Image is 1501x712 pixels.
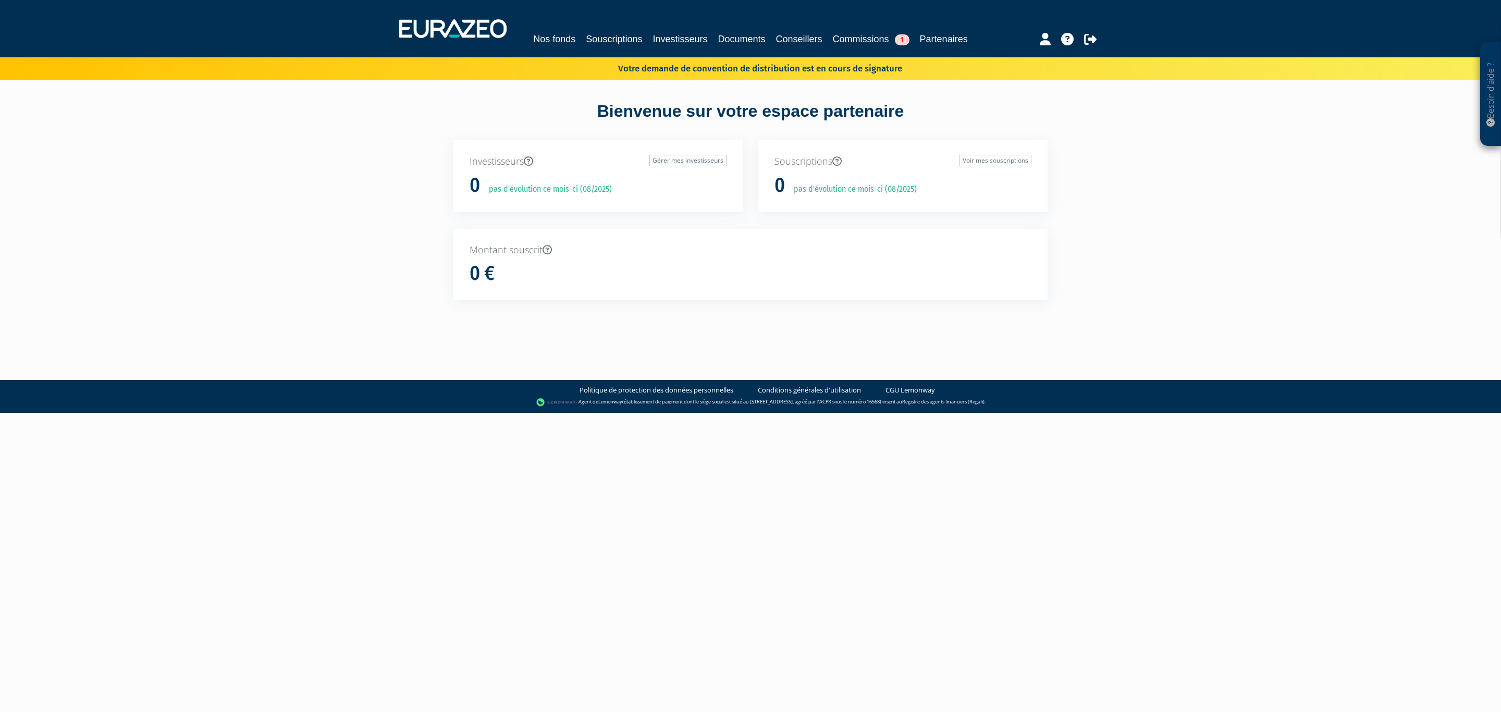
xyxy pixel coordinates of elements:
p: Montant souscrit [470,243,1031,257]
span: 1 [895,34,909,45]
a: Commissions1 [833,32,909,46]
a: Documents [718,32,765,46]
a: Partenaires [920,32,968,46]
p: Souscriptions [774,155,1031,168]
a: Conditions générales d'utilisation [758,385,861,395]
a: Conseillers [776,32,822,46]
p: pas d'évolution ce mois-ci (08/2025) [786,183,917,195]
a: Registre des agents financiers (Regafi) [902,399,985,406]
a: CGU Lemonway [885,385,935,395]
a: Souscriptions [586,32,642,46]
a: Investisseurs [653,32,707,46]
p: Besoin d'aide ? [1485,47,1497,141]
h1: 0 [774,175,785,197]
img: logo-lemonway.png [536,397,576,408]
div: - Agent de (établissement de paiement dont le siège social est situé au [STREET_ADDRESS], agréé p... [10,397,1491,408]
p: pas d'évolution ce mois-ci (08/2025) [482,183,612,195]
a: Gérer mes investisseurs [649,155,727,166]
div: Bienvenue sur votre espace partenaire [446,100,1055,140]
h1: 0 € [470,263,495,285]
h1: 0 [470,175,480,197]
a: Politique de protection des données personnelles [580,385,733,395]
a: Nos fonds [533,32,575,46]
p: Votre demande de convention de distribution est en cours de signature [588,60,902,75]
img: 1732889491-logotype_eurazeo_blanc_rvb.png [399,19,507,38]
p: Investisseurs [470,155,727,168]
a: Voir mes souscriptions [959,155,1031,166]
a: Lemonway [598,399,622,406]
